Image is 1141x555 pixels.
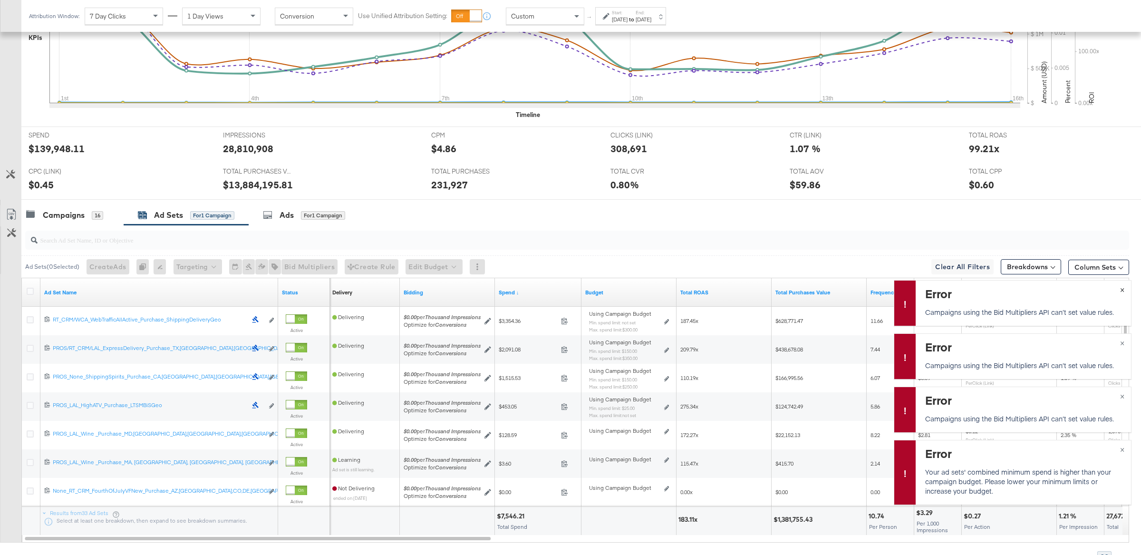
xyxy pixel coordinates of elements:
[332,485,375,492] span: Not Delivering
[435,435,466,442] em: Conversions
[404,313,481,321] span: per
[44,289,274,296] a: Your Ad Set name.
[925,339,1119,355] div: Error
[332,399,364,406] span: Delivering
[404,456,416,463] em: $0.00
[404,428,481,435] span: per
[286,356,307,362] label: Active
[935,261,990,273] span: Clear All Filters
[925,467,1119,496] p: Your ad sets' combined minimum spend is higher than your campaign budget. Please lower your minim...
[612,16,628,23] div: [DATE]
[286,470,307,476] label: Active
[589,327,638,332] sub: Max. spend limit : $300.00
[435,378,466,385] em: Conversions
[435,350,466,357] em: Conversions
[431,178,468,192] div: 231,927
[53,458,263,468] a: PROS_LAL_Wine _Purchase_MA, [GEOGRAPHIC_DATA], [GEOGRAPHIC_DATA], [GEOGRAPHIC_DATA], [GEOGRAPHIC_...
[1120,390,1124,401] span: ×
[869,523,897,530] span: Per Person
[870,289,910,296] a: The average number of times your ad was served to each person.
[53,316,247,323] div: RT_CRM/WCA_WebTrafficAllActive_Purchase_ShippingDeliveryGeo
[187,12,223,20] span: 1 Day Views
[286,384,307,390] label: Active
[499,460,557,467] span: $3.60
[1059,523,1098,530] span: Per Impression
[286,327,307,333] label: Active
[636,10,651,16] label: End:
[332,456,360,463] span: Learning
[425,370,481,378] em: Thousand Impressions
[775,346,803,353] span: $438,678.08
[511,12,534,20] span: Custom
[680,374,698,381] span: 110.19x
[286,441,307,448] label: Active
[969,142,999,156] div: 99.21x
[499,346,557,353] span: $2,091.08
[610,142,647,156] div: 308,691
[425,399,481,406] em: Thousand Impressions
[136,259,154,274] div: 0
[775,488,788,496] span: $0.00
[53,487,263,497] a: None_RT_CRM_FourthOfJulyVFNew_Purchase_AZ,[GEOGRAPHIC_DATA],CO,DE,[GEOGRAPHIC_DATA],[GEOGRAPHIC_D...
[53,401,247,409] div: PROS_LAL_HighATV_Purchase_LTSMBiSGeo
[790,142,821,156] div: 1.07 %
[404,407,481,414] div: Optimize for
[774,515,815,524] div: $1,381,755.43
[870,374,880,381] span: 6.07
[1113,440,1131,458] button: ×
[25,263,79,271] div: Ad Sets ( 0 Selected)
[425,485,481,492] em: Thousand Impressions
[497,523,527,530] span: Total Spend
[29,33,42,42] div: KPIs
[589,456,662,463] div: Using Campaign Budget
[404,350,481,357] div: Optimize for
[680,317,698,324] span: 187.45x
[1120,337,1124,348] span: ×
[332,467,375,472] sub: Ad set is still learning.
[870,317,883,324] span: 11.66
[1113,387,1131,404] button: ×
[38,227,1026,245] input: Search Ad Set Name, ID or Objective
[680,403,698,410] span: 275.34x
[925,285,1119,302] div: Error
[431,131,503,140] span: CPM
[404,370,481,378] span: per
[1001,259,1061,274] button: Breakdowns
[404,321,481,329] div: Optimize for
[585,289,673,296] a: Shows the current budget of Ad Set.
[404,370,416,378] em: $0.00
[280,210,294,221] div: Ads
[610,131,682,140] span: CLICKS (LINK)
[29,178,54,192] div: $0.45
[589,405,635,411] sub: Min. spend limit: $25.00
[404,399,416,406] em: $0.00
[589,377,637,382] sub: Min. spend limit: $150.00
[499,374,557,381] span: $1,515.53
[404,435,481,443] div: Optimize for
[680,488,693,496] span: 0.00x
[404,485,481,492] span: per
[1113,334,1131,351] button: ×
[589,384,638,389] sub: Max. spend limit : $250.00
[404,456,481,463] span: per
[790,131,861,140] span: CTR (LINK)
[425,428,481,435] em: Thousand Impressions
[925,414,1119,423] p: Campaigns using the Bid Multipliers API can’t set value rules.
[680,289,768,296] a: Total ROAS
[154,210,183,221] div: Ad Sets
[680,346,698,353] span: 209.79x
[870,346,880,353] span: 7.44
[92,211,103,220] div: 16
[589,427,662,435] div: Using Campaign Budget
[332,342,364,349] span: Delivering
[499,317,557,324] span: $3,354.36
[1064,80,1072,103] text: Percent
[332,428,364,435] span: Delivering
[431,167,503,176] span: TOTAL PURCHASES
[53,458,263,466] div: PROS_LAL_Wine _Purchase_MA, [GEOGRAPHIC_DATA], [GEOGRAPHIC_DATA], [GEOGRAPHIC_DATA], [GEOGRAPHIC_...
[610,178,639,192] div: 0.80%
[53,401,247,411] a: PROS_LAL_HighATV_Purchase_LTSMBiSGeo
[404,342,416,349] em: $0.00
[223,131,294,140] span: IMPRESSIONS
[870,431,880,438] span: 8.22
